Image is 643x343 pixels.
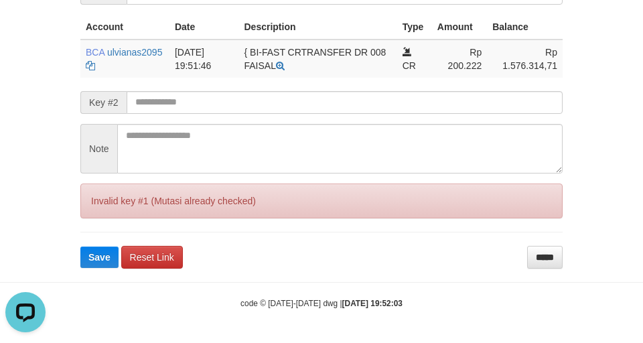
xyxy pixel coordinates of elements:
[80,15,169,40] th: Account
[86,47,104,58] span: BCA
[80,184,563,218] div: Invalid key #1 (Mutasi already checked)
[487,40,563,78] td: Rp 1.576.314,71
[5,5,46,46] button: Open LiveChat chat widget
[80,247,119,268] button: Save
[432,15,487,40] th: Amount
[432,40,487,78] td: Rp 200.222
[121,246,183,269] a: Reset Link
[107,47,163,58] a: ulvianas2095
[80,124,117,174] span: Note
[342,299,403,308] strong: [DATE] 19:52:03
[403,60,416,71] span: CR
[86,60,95,71] a: Copy ulvianas2095 to clipboard
[88,252,111,263] span: Save
[80,91,127,114] span: Key #2
[397,15,432,40] th: Type
[169,15,239,40] th: Date
[239,40,397,78] td: { BI-FAST CRTRANSFER DR 008 FAISAL
[130,252,174,263] span: Reset Link
[240,299,403,308] small: code © [DATE]-[DATE] dwg |
[239,15,397,40] th: Description
[169,40,239,78] td: [DATE] 19:51:46
[487,15,563,40] th: Balance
